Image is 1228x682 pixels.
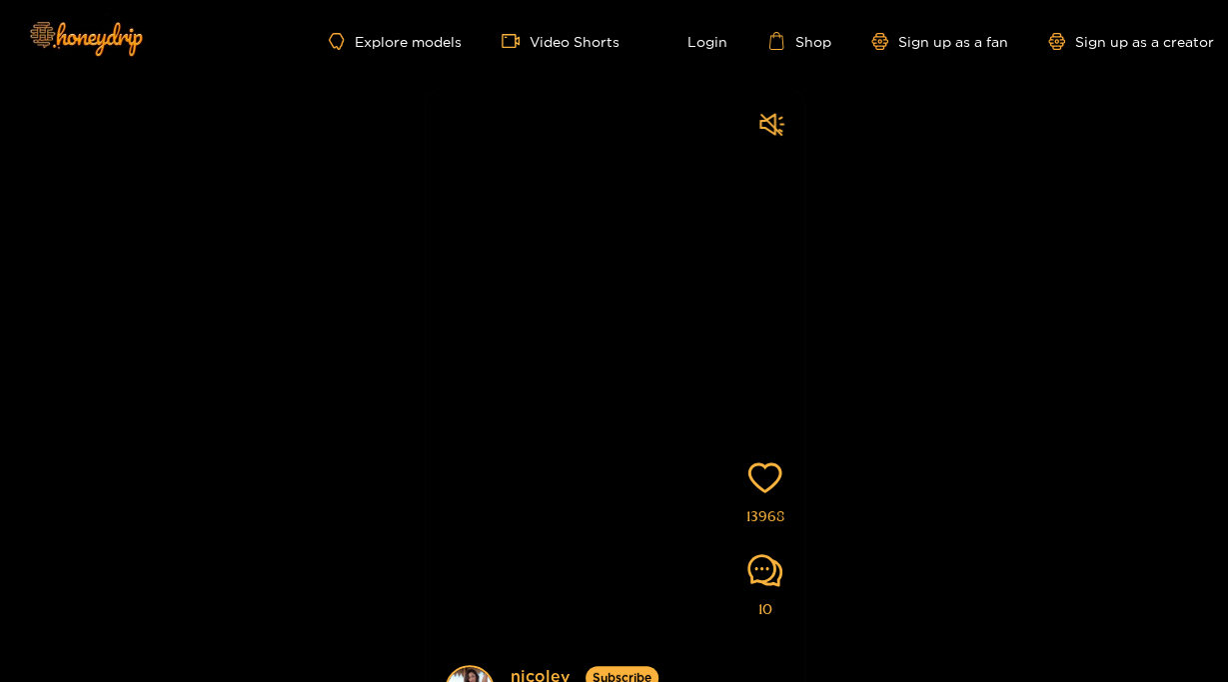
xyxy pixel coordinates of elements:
[759,112,784,137] span: sound
[502,32,619,50] a: Video Shorts
[329,33,461,50] a: Explore models
[1048,33,1214,50] a: Sign up as a creator
[747,553,782,588] span: comment
[502,32,530,50] span: video-camera
[871,33,1008,50] a: Sign up as a fan
[747,460,782,495] span: heart
[767,32,831,50] a: Shop
[746,505,784,528] span: 13968
[659,32,727,50] a: Login
[758,598,772,621] span: 10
